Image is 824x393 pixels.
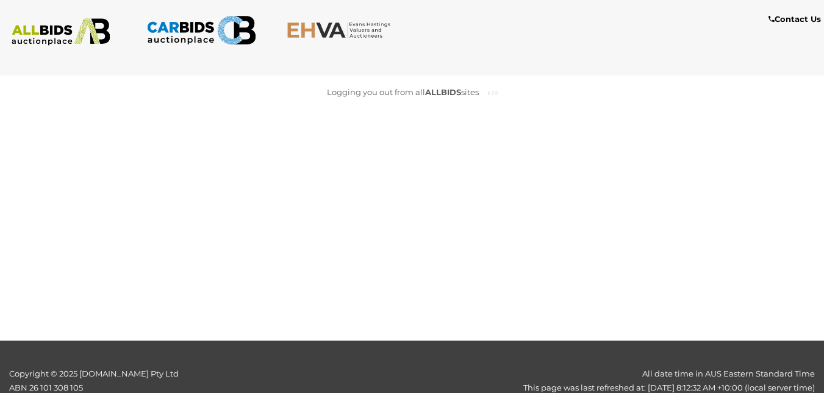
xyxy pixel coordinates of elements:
img: CARBIDS.com.au [146,12,256,48]
img: EHVA.com.au [287,21,396,38]
b: ALLBIDS [425,87,461,97]
img: small-loading.gif [488,90,498,96]
img: ALLBIDS.com.au [6,18,116,46]
a: Contact Us [768,12,824,26]
b: Contact Us [768,14,821,24]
